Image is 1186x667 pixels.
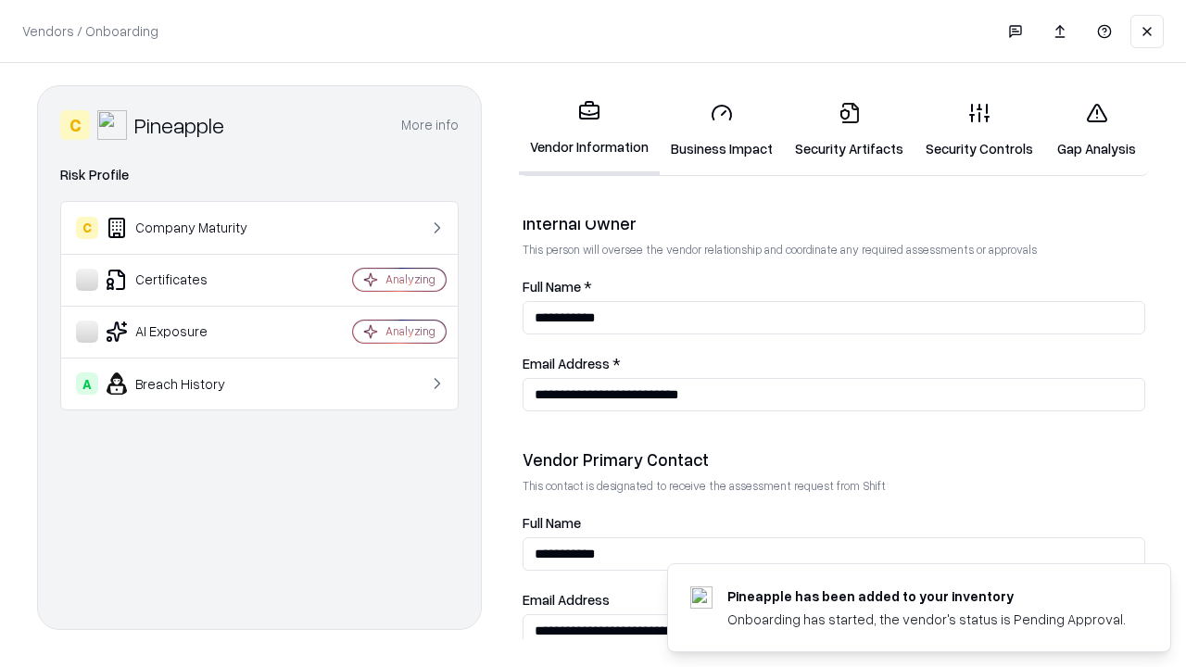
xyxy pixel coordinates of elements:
div: Risk Profile [60,164,459,186]
p: This contact is designated to receive the assessment request from Shift [523,478,1145,494]
label: Full Name * [523,280,1145,294]
label: Full Name [523,516,1145,530]
div: Certificates [76,269,297,291]
div: Analyzing [385,323,435,339]
img: Pineapple [97,110,127,140]
a: Gap Analysis [1044,87,1149,173]
a: Vendor Information [519,85,660,175]
a: Security Artifacts [784,87,915,173]
div: Onboarding has started, the vendor's status is Pending Approval. [727,610,1126,629]
label: Email Address [523,593,1145,607]
div: Vendor Primary Contact [523,448,1145,471]
div: C [60,110,90,140]
div: Analyzing [385,271,435,287]
div: Company Maturity [76,217,297,239]
a: Security Controls [915,87,1044,173]
div: A [76,372,98,395]
div: Pineapple [134,110,224,140]
img: pineappleenergy.com [690,586,713,609]
div: Internal Owner [523,212,1145,234]
div: Breach History [76,372,297,395]
label: Email Address * [523,357,1145,371]
div: Pineapple has been added to your inventory [727,586,1126,606]
p: This person will oversee the vendor relationship and coordinate any required assessments or appro... [523,242,1145,258]
div: AI Exposure [76,321,297,343]
a: Business Impact [660,87,784,173]
div: C [76,217,98,239]
button: More info [401,108,459,142]
p: Vendors / Onboarding [22,21,158,41]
